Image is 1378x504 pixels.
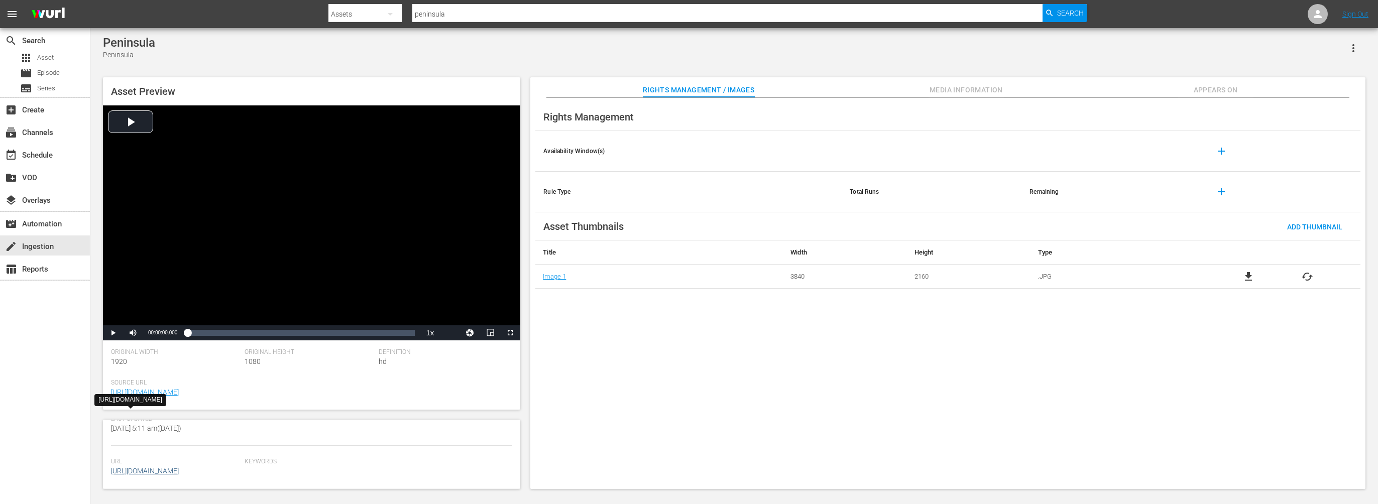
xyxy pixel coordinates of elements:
[5,35,17,47] span: Search
[379,357,387,365] span: hd
[1043,4,1087,22] button: Search
[535,172,842,212] th: Rule Type
[480,325,500,340] button: Picture-in-Picture
[111,415,240,423] span: Last Updated
[643,84,754,96] span: Rights Management / Images
[1279,217,1350,235] button: Add Thumbnail
[1215,186,1227,198] span: add
[1030,240,1196,265] th: Type
[1209,139,1233,163] button: add
[929,84,1004,96] span: Media Information
[98,396,162,404] div: [URL][DOMAIN_NAME]
[5,127,17,139] span: Channels
[37,83,55,93] span: Series
[20,82,32,94] span: Series
[1301,271,1313,283] button: cached
[103,105,520,340] div: Video Player
[245,357,261,365] span: 1080
[907,265,1030,289] td: 2160
[460,325,480,340] button: Jump To Time
[20,52,32,64] span: Asset
[37,53,54,63] span: Asset
[103,50,155,60] div: Peninsula
[379,348,507,356] span: Definition
[535,131,842,172] th: Availability Window(s)
[5,104,17,116] span: Create
[5,263,17,275] span: Reports
[148,330,177,335] span: 00:00:00.000
[5,149,17,161] span: Schedule
[535,240,783,265] th: Title
[111,458,240,466] span: Url
[187,330,415,336] div: Progress Bar
[907,240,1030,265] th: Height
[1209,180,1233,204] button: add
[543,220,624,232] span: Asset Thumbnails
[1342,10,1368,18] a: Sign Out
[1242,271,1254,283] a: file_download
[103,325,123,340] button: Play
[1279,223,1350,231] span: Add Thumbnail
[783,265,906,289] td: 3840
[1021,172,1201,212] th: Remaining
[24,3,72,26] img: ans4CAIJ8jUAAAAAAAAAAAAAAAAAAAAAAAAgQb4GAAAAAAAAAAAAAAAAAAAAAAAAJMjXAAAAAAAAAAAAAAAAAAAAAAAAgAT5G...
[245,348,373,356] span: Original Height
[6,8,18,20] span: menu
[123,325,143,340] button: Mute
[111,85,175,97] span: Asset Preview
[5,218,17,230] span: Automation
[420,325,440,340] button: Playback Rate
[20,67,32,79] span: Episode
[5,172,17,184] span: VOD
[500,325,520,340] button: Fullscreen
[111,388,179,396] a: [URL][DOMAIN_NAME]
[842,172,1021,212] th: Total Runs
[5,194,17,206] span: Overlays
[783,240,906,265] th: Width
[111,357,127,365] span: 1920
[103,36,155,50] div: Peninsula
[245,458,507,466] span: Keywords
[1057,4,1084,22] span: Search
[111,379,507,387] span: Source Url
[111,467,179,475] a: [URL][DOMAIN_NAME]
[5,240,17,253] span: Ingestion
[1215,145,1227,157] span: add
[543,111,634,123] span: Rights Management
[543,273,566,280] a: Image 1
[111,424,181,432] span: [DATE] 5:11 am ( [DATE] )
[37,68,60,78] span: Episode
[1030,265,1196,289] td: .JPG
[1178,84,1253,96] span: Appears On
[111,348,240,356] span: Original Width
